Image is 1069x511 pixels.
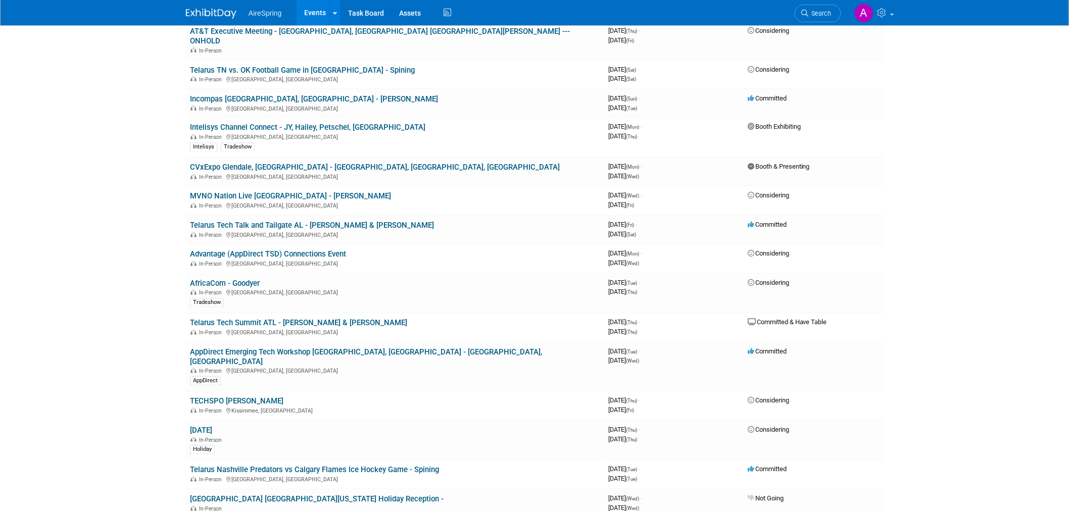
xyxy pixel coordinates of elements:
span: - [639,426,640,434]
span: (Wed) [626,174,639,180]
span: In-Person [199,232,225,239]
span: Considering [748,426,789,434]
span: [DATE] [608,94,640,102]
img: In-Person Event [190,506,197,511]
span: In-Person [199,408,225,415]
span: In-Person [199,368,225,375]
span: (Tue) [626,349,637,355]
span: - [639,27,640,34]
span: (Thu) [626,398,637,404]
a: Advantage (AppDirect TSD) Connections Event [190,250,346,259]
span: [DATE] [608,436,637,443]
span: [DATE] [608,201,634,209]
span: [DATE] [608,397,640,404]
span: Committed [748,221,787,229]
div: [GEOGRAPHIC_DATA], [GEOGRAPHIC_DATA] [190,133,600,141]
img: In-Person Event [190,134,197,139]
span: AireSpring [249,9,281,17]
span: - [639,319,640,326]
span: [DATE] [608,36,634,44]
span: In-Person [199,477,225,483]
span: In-Person [199,203,225,210]
a: Telarus Tech Summit ATL - [PERSON_NAME] & [PERSON_NAME] [190,319,407,328]
span: (Thu) [626,330,637,335]
div: [GEOGRAPHIC_DATA], [GEOGRAPHIC_DATA] [190,288,600,296]
span: (Fri) [626,223,634,228]
span: (Mon) [626,165,639,170]
span: [DATE] [608,288,637,296]
div: Kissimmee, [GEOGRAPHIC_DATA] [190,406,600,415]
span: In-Person [199,290,225,296]
span: [DATE] [608,260,639,267]
span: [DATE] [608,75,636,82]
span: In-Person [199,174,225,181]
a: TECHSPO [PERSON_NAME] [190,397,283,406]
span: (Fri) [626,38,634,43]
span: (Thu) [626,290,637,295]
a: Telarus Nashville Predators vs Calgary Flames Ice Hockey Game - Spining [190,466,439,475]
a: AT&T Executive Meeting - [GEOGRAPHIC_DATA], [GEOGRAPHIC_DATA] [GEOGRAPHIC_DATA][PERSON_NAME] --- ... [190,27,570,45]
a: AfricaCom - Goodyer [190,279,260,288]
span: [DATE] [608,279,640,287]
span: (Thu) [626,428,637,433]
img: In-Person Event [190,203,197,208]
span: [DATE] [608,163,642,171]
span: In-Person [199,261,225,268]
img: ExhibitDay [186,9,236,19]
span: Considering [748,66,789,73]
span: (Mon) [626,125,639,130]
span: [DATE] [608,495,642,502]
img: In-Person Event [190,106,197,111]
span: (Thu) [626,28,637,34]
span: [DATE] [608,357,639,365]
span: - [641,250,642,258]
img: In-Person Event [190,174,197,179]
span: [DATE] [608,426,640,434]
span: [DATE] [608,173,639,180]
span: - [639,466,640,473]
span: [DATE] [608,466,640,473]
span: Committed & Have Table [748,319,827,326]
a: [GEOGRAPHIC_DATA] [GEOGRAPHIC_DATA][US_STATE] Holiday Reception - [190,495,444,504]
span: Considering [748,192,789,199]
a: MVNO Nation Live [GEOGRAPHIC_DATA] - [PERSON_NAME] [190,192,391,201]
div: [GEOGRAPHIC_DATA], [GEOGRAPHIC_DATA] [190,260,600,268]
span: - [641,163,642,171]
span: - [641,192,642,199]
a: Telarus TN vs. OK Football Game in [GEOGRAPHIC_DATA] - Spining [190,66,415,75]
span: Booth & Presenting [748,163,810,171]
div: [GEOGRAPHIC_DATA], [GEOGRAPHIC_DATA] [190,328,600,336]
span: - [639,279,640,287]
span: (Wed) [626,261,639,267]
span: (Mon) [626,251,639,257]
span: - [639,348,640,355]
img: Aila Ortiaga [854,4,873,23]
a: Telarus Tech Talk and Tailgate AL - [PERSON_NAME] & [PERSON_NAME] [190,221,434,230]
span: In-Person [199,76,225,83]
span: Booth Exhibiting [748,123,801,131]
img: In-Person Event [190,290,197,295]
div: Holiday [190,445,215,454]
span: (Sat) [626,76,636,82]
span: In-Person [199,134,225,141]
span: [DATE] [608,221,637,229]
span: [DATE] [608,406,634,414]
span: [DATE] [608,123,642,131]
span: Considering [748,250,789,258]
div: AppDirect [190,377,221,386]
span: - [638,66,639,73]
span: [DATE] [608,348,640,355]
div: Intelisys [190,143,217,152]
img: In-Person Event [190,368,197,373]
div: [GEOGRAPHIC_DATA], [GEOGRAPHIC_DATA] [190,201,600,210]
img: In-Person Event [190,47,197,53]
span: [DATE] [608,475,637,483]
img: In-Person Event [190,261,197,266]
img: In-Person Event [190,330,197,335]
a: CVxExpo Glendale, [GEOGRAPHIC_DATA] - [GEOGRAPHIC_DATA], [GEOGRAPHIC_DATA], [GEOGRAPHIC_DATA] [190,163,560,172]
div: [GEOGRAPHIC_DATA], [GEOGRAPHIC_DATA] [190,231,600,239]
span: (Tue) [626,467,637,473]
div: Tradeshow [221,143,255,152]
a: Intelisys Channel Connect - JY, Hailey, Petschel, [GEOGRAPHIC_DATA] [190,123,425,132]
span: [DATE] [608,250,642,258]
